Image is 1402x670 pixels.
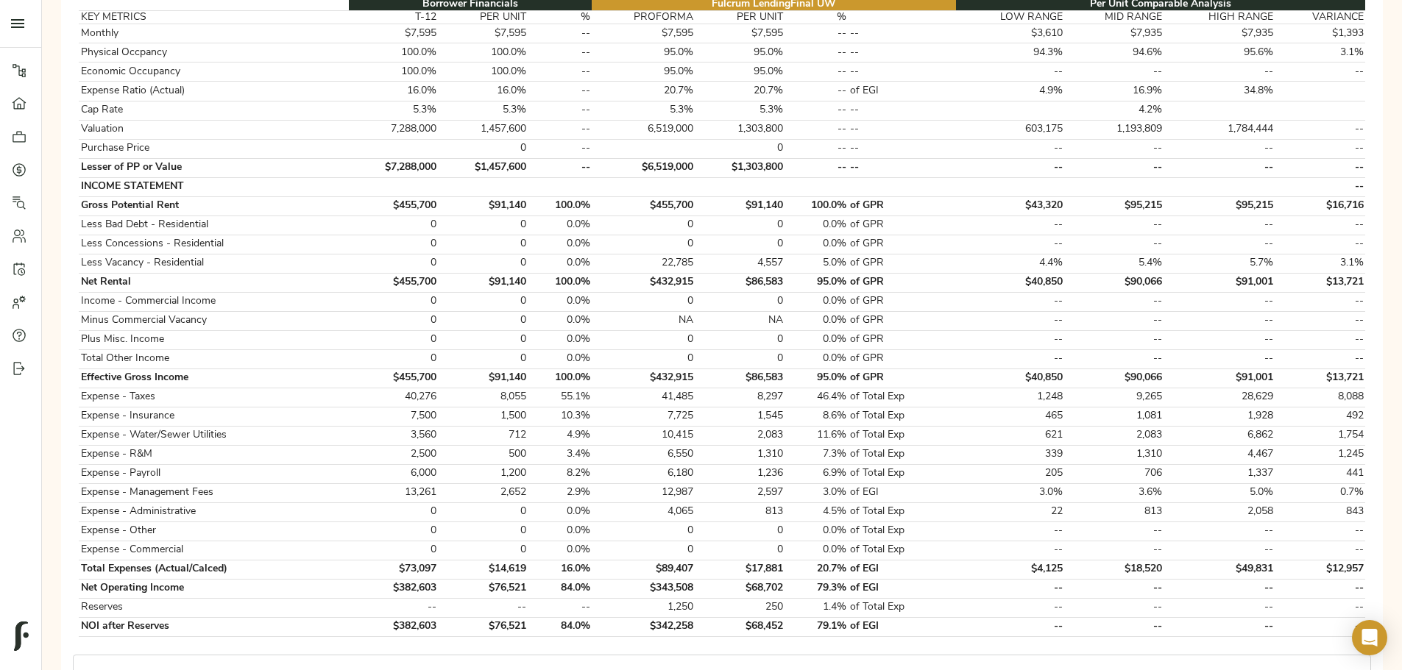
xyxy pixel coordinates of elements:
td: 1,500 [439,407,528,426]
td: 0.0% [528,349,592,368]
td: $16,716 [1275,196,1365,215]
td: 34.8% [1164,82,1275,101]
td: -- [849,139,957,158]
td: -- [1164,311,1275,330]
td: -- [1064,349,1164,368]
td: -- [1275,311,1365,330]
td: 0 [349,235,439,254]
td: 7,500 [349,407,439,426]
td: 0 [349,330,439,349]
td: -- [956,215,1064,235]
td: 465 [956,407,1064,426]
td: 100.0% [439,43,528,63]
td: of Total Exp [849,445,957,464]
td: 7,725 [592,407,695,426]
th: % [528,11,592,24]
td: -- [956,158,1064,177]
th: HIGH RANGE [1164,11,1275,24]
td: 95.0% [592,43,695,63]
td: $91,001 [1164,273,1275,292]
td: 95.0% [695,43,785,63]
td: 4.2% [1064,101,1164,120]
td: 4.4% [956,254,1064,273]
th: PER UNIT [439,11,528,24]
td: Monthly [79,24,349,43]
td: 2,500 [349,445,439,464]
th: PER UNIT [695,11,785,24]
td: 41,485 [592,388,695,407]
td: -- [1164,292,1275,311]
td: 0.0% [528,235,592,254]
td: 95.0% [592,63,695,82]
td: -- [1064,330,1164,349]
td: 5.3% [349,101,439,120]
td: 46.4% [785,388,848,407]
td: 0.0% [528,215,592,235]
td: 0 [695,349,785,368]
td: 0.0% [785,215,848,235]
td: -- [1275,177,1365,196]
td: 5.4% [1064,254,1164,273]
td: $1,303,800 [695,158,785,177]
td: 0 [439,235,528,254]
td: 492 [1275,407,1365,426]
td: 3,560 [349,426,439,445]
td: 0.0% [528,311,592,330]
td: 441 [1275,464,1365,483]
td: 0.0% [528,254,592,273]
div: Open Intercom Messenger [1352,620,1387,655]
td: -- [956,63,1064,82]
td: -- [849,120,957,139]
td: 2,083 [1064,426,1164,445]
td: $91,140 [439,368,528,388]
td: 0 [439,311,528,330]
td: Expense - Management Fees [79,483,349,502]
td: 0 [439,349,528,368]
td: 0.0% [785,311,848,330]
td: $7,595 [439,24,528,43]
td: of GPR [849,349,957,368]
td: of Total Exp [849,464,957,483]
td: -- [956,330,1064,349]
td: 94.3% [956,43,1064,63]
td: 16.0% [439,82,528,101]
td: -- [1064,158,1164,177]
td: 5.3% [592,101,695,120]
td: $3,610 [956,24,1064,43]
td: 100.0% [439,63,528,82]
td: -- [849,24,957,43]
td: -- [1064,311,1164,330]
td: of GPR [849,196,957,215]
td: 8,055 [439,388,528,407]
td: 0 [439,215,528,235]
td: 11.6% [785,426,848,445]
td: Valuation [79,120,349,139]
td: INCOME STATEMENT [79,177,349,196]
td: 0 [592,235,695,254]
td: 0 [592,349,695,368]
td: 3.1% [1275,43,1365,63]
td: 0 [592,330,695,349]
td: 0.7% [1275,483,1365,502]
td: 6.9% [785,464,848,483]
td: -- [1275,235,1365,254]
td: 2,597 [695,483,785,502]
td: 0 [592,292,695,311]
td: 55.1% [528,388,592,407]
td: of Total Exp [849,407,957,426]
td: 94.6% [1064,43,1164,63]
td: -- [956,311,1064,330]
td: 3.0% [956,483,1064,502]
td: 0 [349,349,439,368]
td: 0.0% [785,235,848,254]
th: T-12 [349,11,439,24]
td: of GPR [849,330,957,349]
td: 603,175 [956,120,1064,139]
td: Lesser of PP or Value [79,158,349,177]
td: 0 [349,311,439,330]
td: $40,850 [956,273,1064,292]
td: 1,457,600 [439,120,528,139]
td: 0 [439,330,528,349]
td: Gross Potential Rent [79,196,349,215]
td: -- [1275,330,1365,349]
